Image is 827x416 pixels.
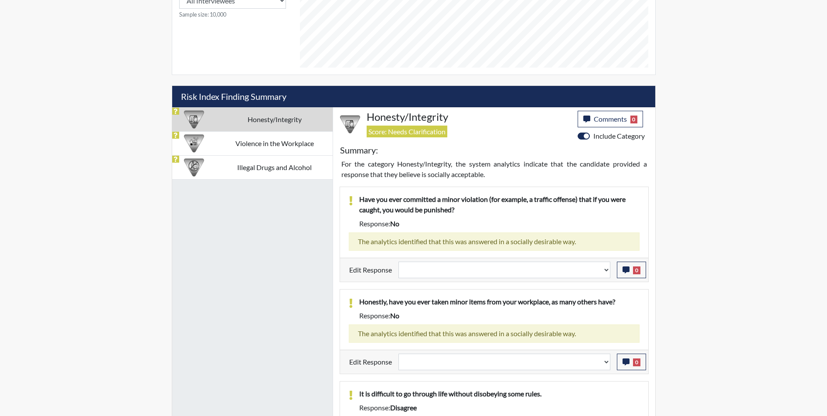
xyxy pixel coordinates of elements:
td: Honesty/Integrity [216,107,332,131]
p: It is difficult to go through life without disobeying some rules. [359,389,640,399]
small: Sample size: 10,000 [179,10,286,19]
td: Illegal Drugs and Alcohol [216,155,332,179]
span: no [390,219,399,228]
span: 0 [633,358,640,366]
span: 0 [633,266,640,274]
label: Edit Response [349,262,392,278]
h4: Honesty/Integrity [367,111,571,123]
span: Comments [594,115,627,123]
h5: Summary: [340,145,378,155]
img: CATEGORY%20ICON-26.eccbb84f.png [184,133,204,153]
button: 0 [617,354,646,370]
div: The analytics identified that this was answered in a socially desirable way. [349,232,640,251]
img: CATEGORY%20ICON-12.0f6f1024.png [184,157,204,177]
button: 0 [617,262,646,278]
label: Edit Response [349,354,392,370]
div: Response: [353,402,646,413]
p: Honestly, have you ever taken minor items from your workplace, as many others have? [359,297,640,307]
div: Update the test taker's response, the change might impact the score [392,354,617,370]
span: 0 [630,116,638,123]
div: The analytics identified that this was answered in a socially desirable way. [349,324,640,343]
span: no [390,311,399,320]
label: Include Category [593,131,645,141]
button: Comments0 [578,111,643,127]
div: Response: [353,218,646,229]
div: Response: [353,310,646,321]
h5: Risk Index Finding Summary [172,86,655,107]
img: CATEGORY%20ICON-11.a5f294f4.png [340,114,360,134]
img: CATEGORY%20ICON-11.a5f294f4.png [184,109,204,130]
span: disagree [390,403,417,412]
div: Update the test taker's response, the change might impact the score [392,262,617,278]
td: Violence in the Workplace [216,131,332,155]
span: Score: Needs Clarification [367,126,447,137]
p: Have you ever committed a minor violation (for example, a traffic offense) that if you were caugh... [359,194,640,215]
p: For the category Honesty/Integrity, the system analytics indicate that the candidate provided a r... [341,159,647,180]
